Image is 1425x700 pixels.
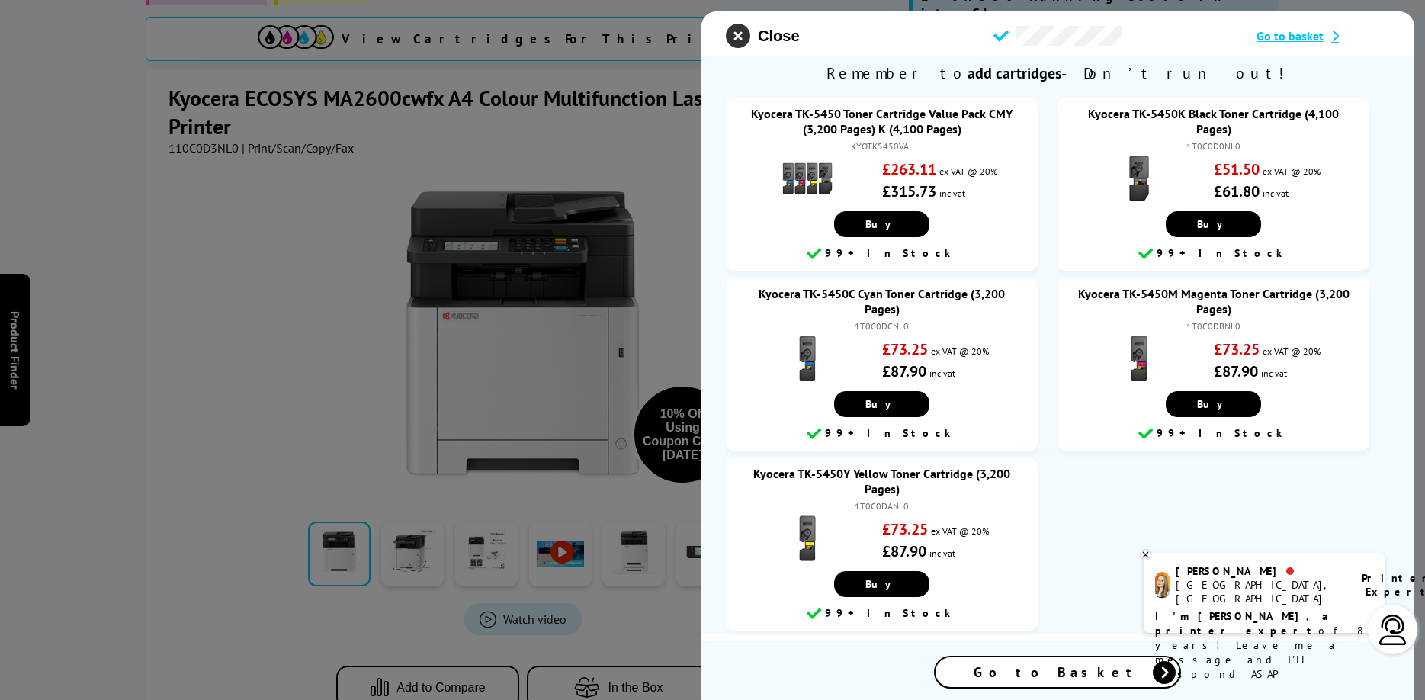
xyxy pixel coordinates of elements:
[701,56,1414,91] span: Remember to - Don’t run out!
[1378,615,1408,645] img: user-headset-light.svg
[1176,564,1343,578] div: [PERSON_NAME]
[1197,397,1230,411] span: Buy
[1213,181,1259,201] strong: £61.80
[1262,188,1288,199] span: inc vat
[865,217,898,231] span: Buy
[1065,425,1362,443] div: 99+ In Stock
[865,397,898,411] span: Buy
[781,512,834,565] img: Kyocera TK-5450Y Yellow Toner Cartridge (3,200 Pages)
[758,27,799,45] span: Close
[733,605,1030,623] div: 99+ In Stock
[930,345,988,357] span: ex VAT @ 20%
[865,577,898,591] span: Buy
[753,466,1010,496] a: Kyocera TK-5450Y Yellow Toner Cartridge (3,200 Pages)
[939,165,997,177] span: ex VAT @ 20%
[733,425,1030,443] div: 99+ In Stock
[741,140,1022,152] div: KYOTK5450VAL
[759,286,1005,316] a: Kyocera TK-5450C Cyan Toner Cartridge (3,200 Pages)
[929,547,955,559] span: inc vat
[726,24,799,48] button: close modal
[1257,28,1324,43] span: Go to basket
[1260,368,1286,379] span: inc vat
[741,500,1022,512] div: 1T0C0DANL0
[781,332,834,385] img: Kyocera TK-5450C Cyan Toner Cartridge (3,200 Pages)
[934,656,1181,689] a: Go to Basket
[1155,609,1333,637] b: I'm [PERSON_NAME], a printer expert
[1073,140,1354,152] div: 1T0C0D0NL0
[930,525,988,537] span: ex VAT @ 20%
[1262,165,1320,177] span: ex VAT @ 20%
[1065,245,1362,263] div: 99+ In Stock
[733,245,1030,263] div: 99+ In Stock
[1073,320,1354,332] div: 1T0C0DBNL0
[881,159,936,179] strong: £263.11
[1112,332,1166,385] img: Kyocera TK-5450M Magenta Toner Cartridge (3,200 Pages)
[881,181,936,201] strong: £315.73
[1155,609,1373,682] p: of 8 years! Leave me a message and I'll respond ASAP
[974,663,1141,681] span: Go to Basket
[881,519,927,539] strong: £73.25
[929,368,955,379] span: inc vat
[1213,339,1259,359] strong: £73.25
[1197,217,1230,231] span: Buy
[1112,152,1166,205] img: Kyocera TK-5450K Black Toner Cartridge (4,100 Pages)
[741,320,1022,332] div: 1T0C0DCNL0
[781,152,834,205] img: Kyocera TK-5450 Toner Cartridge Value Pack CMY (3,200 Pages) K (4,100 Pages)
[881,361,926,381] strong: £87.90
[751,106,1013,136] a: Kyocera TK-5450 Toner Cartridge Value Pack CMY (3,200 Pages) K (4,100 Pages)
[1077,286,1349,316] a: Kyocera TK-5450M Magenta Toner Cartridge (3,200 Pages)
[1213,361,1257,381] strong: £87.90
[1213,159,1259,179] strong: £51.50
[1262,345,1320,357] span: ex VAT @ 20%
[939,188,964,199] span: inc vat
[1257,28,1389,43] a: Go to basket
[881,339,927,359] strong: £73.25
[1088,106,1339,136] a: Kyocera TK-5450K Black Toner Cartridge (4,100 Pages)
[881,541,926,561] strong: £87.90
[1155,572,1170,599] img: amy-livechat.png
[1176,578,1343,605] div: [GEOGRAPHIC_DATA], [GEOGRAPHIC_DATA]
[968,63,1061,83] b: add cartridges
